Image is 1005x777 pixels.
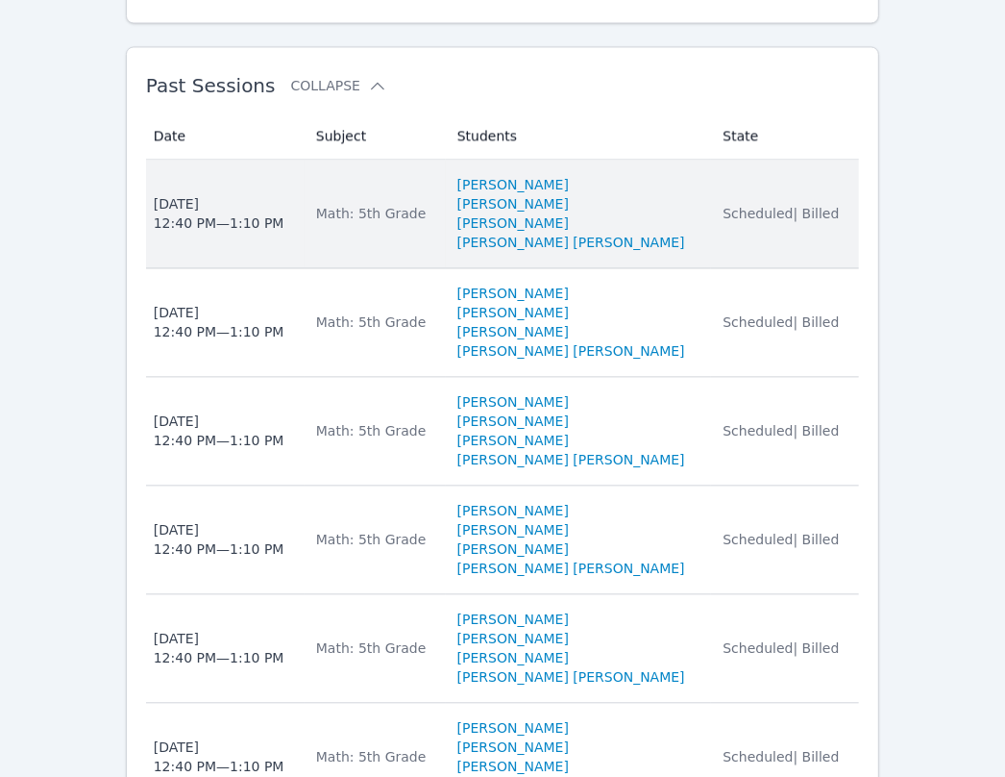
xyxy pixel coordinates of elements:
div: Math: 5th Grade [316,421,434,440]
div: Math: 5th Grade [316,639,434,658]
a: [PERSON_NAME] [PERSON_NAME] [457,341,685,361]
a: [PERSON_NAME] [457,501,569,520]
a: [PERSON_NAME] [457,718,569,738]
a: [PERSON_NAME] [457,284,569,303]
div: [DATE] 12:40 PM — 1:10 PM [154,412,284,450]
a: [PERSON_NAME] [PERSON_NAME] [457,233,685,252]
div: [DATE] 12:40 PM — 1:10 PM [154,629,284,667]
a: [PERSON_NAME] [457,757,569,776]
a: [PERSON_NAME] [457,303,569,322]
tr: [DATE]12:40 PM—1:10 PMMath: 5th Grade[PERSON_NAME][PERSON_NAME][PERSON_NAME][PERSON_NAME] [PERSON... [146,160,860,268]
a: [PERSON_NAME] [PERSON_NAME] [457,559,685,578]
a: [PERSON_NAME] [PERSON_NAME] [457,450,685,469]
a: [PERSON_NAME] [457,738,569,757]
tr: [DATE]12:40 PM—1:10 PMMath: 5th Grade[PERSON_NAME][PERSON_NAME][PERSON_NAME][PERSON_NAME] [PERSON... [146,594,860,703]
a: [PERSON_NAME] [457,520,569,539]
th: Subject [305,113,446,160]
span: Scheduled | Billed [723,206,839,221]
tr: [DATE]12:40 PM—1:10 PMMath: 5th Grade[PERSON_NAME][PERSON_NAME][PERSON_NAME][PERSON_NAME] [PERSON... [146,486,860,594]
a: [PERSON_NAME] [457,539,569,559]
a: [PERSON_NAME] [457,175,569,194]
tr: [DATE]12:40 PM—1:10 PMMath: 5th Grade[PERSON_NAME][PERSON_NAME][PERSON_NAME][PERSON_NAME] [PERSON... [146,377,860,486]
span: Scheduled | Billed [723,314,839,330]
div: [DATE] 12:40 PM — 1:10 PM [154,194,284,233]
a: [PERSON_NAME] [457,412,569,431]
div: [DATE] 12:40 PM — 1:10 PM [154,303,284,341]
a: [PERSON_NAME] [PERSON_NAME] [457,667,685,687]
div: [DATE] 12:40 PM — 1:10 PM [154,738,284,776]
div: [DATE] 12:40 PM — 1:10 PM [154,520,284,559]
a: [PERSON_NAME] [457,322,569,341]
button: Collapse [291,76,387,95]
th: State [711,113,859,160]
a: [PERSON_NAME] [457,610,569,629]
a: [PERSON_NAME] [457,648,569,667]
a: [PERSON_NAME] [457,213,569,233]
a: [PERSON_NAME] [457,194,569,213]
tr: [DATE]12:40 PM—1:10 PMMath: 5th Grade[PERSON_NAME][PERSON_NAME][PERSON_NAME][PERSON_NAME] [PERSON... [146,268,860,377]
span: Past Sessions [146,74,276,97]
span: Scheduled | Billed [723,423,839,439]
a: [PERSON_NAME] [457,431,569,450]
div: Math: 5th Grade [316,204,434,223]
span: Scheduled | Billed [723,749,839,764]
div: Math: 5th Grade [316,313,434,332]
th: Students [446,113,712,160]
div: Math: 5th Grade [316,530,434,549]
span: Scheduled | Billed [723,640,839,656]
a: [PERSON_NAME] [457,392,569,412]
span: Scheduled | Billed [723,532,839,547]
a: [PERSON_NAME] [457,629,569,648]
th: Date [146,113,305,160]
div: Math: 5th Grade [316,747,434,766]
